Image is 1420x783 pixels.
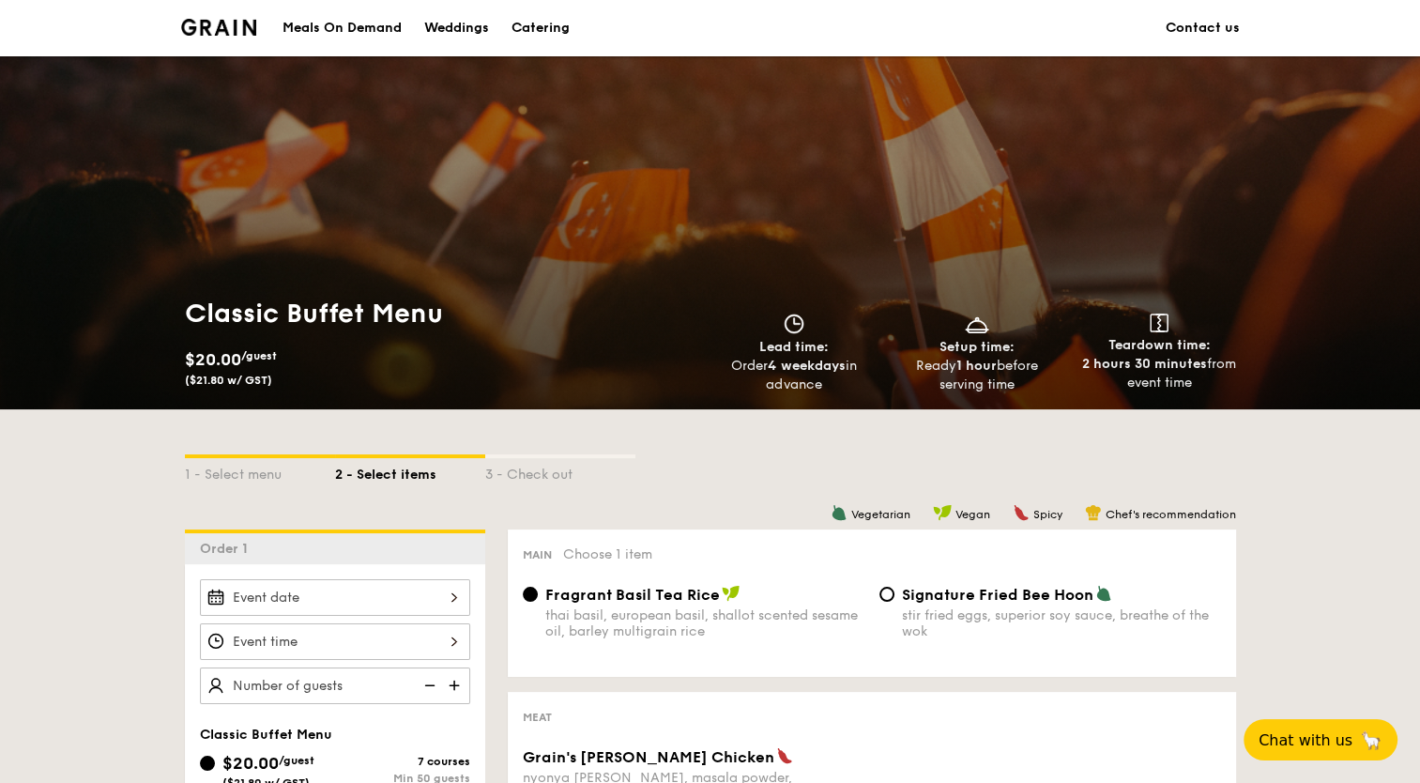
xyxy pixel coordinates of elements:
img: icon-vegan.f8ff3823.svg [722,585,741,602]
input: Fragrant Basil Tea Ricethai basil, european basil, shallot scented sesame oil, barley multigrain ... [523,587,538,602]
img: icon-chef-hat.a58ddaea.svg [1085,504,1102,521]
span: Lead time: [759,339,829,355]
div: stir fried eggs, superior soy sauce, breathe of the wok [902,607,1221,639]
span: Vegan [955,508,990,521]
strong: 1 hour [956,358,997,374]
span: Classic Buffet Menu [200,727,332,743]
span: Meat [523,711,552,724]
span: Chef's recommendation [1106,508,1236,521]
span: Main [523,548,552,561]
img: icon-teardown.65201eee.svg [1150,314,1168,332]
span: 🦙 [1360,729,1382,751]
div: Ready before serving time [893,357,1061,394]
strong: 2 hours 30 minutes [1082,356,1207,372]
span: $20.00 [222,753,279,774]
img: icon-vegetarian.fe4039eb.svg [831,504,847,521]
img: icon-reduce.1d2dbef1.svg [414,668,442,703]
input: Event date [200,579,470,616]
div: thai basil, european basil, shallot scented sesame oil, barley multigrain rice [545,607,864,639]
span: $20.00 [185,349,241,370]
input: Signature Fried Bee Hoonstir fried eggs, superior soy sauce, breathe of the wok [879,587,894,602]
img: icon-vegan.f8ff3823.svg [933,504,952,521]
img: Grain [181,19,257,36]
input: Event time [200,623,470,660]
span: Signature Fried Bee Hoon [902,586,1093,604]
span: Spicy [1033,508,1062,521]
span: Teardown time: [1108,337,1211,353]
span: Choose 1 item [563,546,652,562]
input: $20.00/guest($21.80 w/ GST)7 coursesMin 50 guests [200,756,215,771]
div: 1 - Select menu [185,458,335,484]
span: Chat with us [1259,731,1352,749]
span: /guest [279,754,314,767]
strong: 4 weekdays [768,358,845,374]
span: Vegetarian [851,508,910,521]
div: 2 - Select items [335,458,485,484]
img: icon-spicy.37a8142b.svg [776,747,793,764]
span: ($21.80 w/ GST) [185,374,272,387]
a: Logotype [181,19,257,36]
span: /guest [241,349,277,362]
div: 7 courses [335,755,470,768]
span: Setup time: [939,339,1015,355]
button: Chat with us🦙 [1244,719,1397,760]
input: Number of guests [200,668,470,704]
img: icon-dish.430c3a2e.svg [963,314,991,334]
div: Order in advance [710,357,878,394]
img: icon-spicy.37a8142b.svg [1013,504,1030,521]
h1: Classic Buffet Menu [185,297,703,330]
div: 3 - Check out [485,458,635,484]
span: Grain's [PERSON_NAME] Chicken [523,748,774,766]
img: icon-add.58712e84.svg [442,668,470,703]
img: icon-vegetarian.fe4039eb.svg [1095,585,1112,602]
div: from event time [1076,355,1244,392]
span: Order 1 [200,541,255,557]
span: Fragrant Basil Tea Rice [545,586,720,604]
img: icon-clock.2db775ea.svg [780,314,808,334]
